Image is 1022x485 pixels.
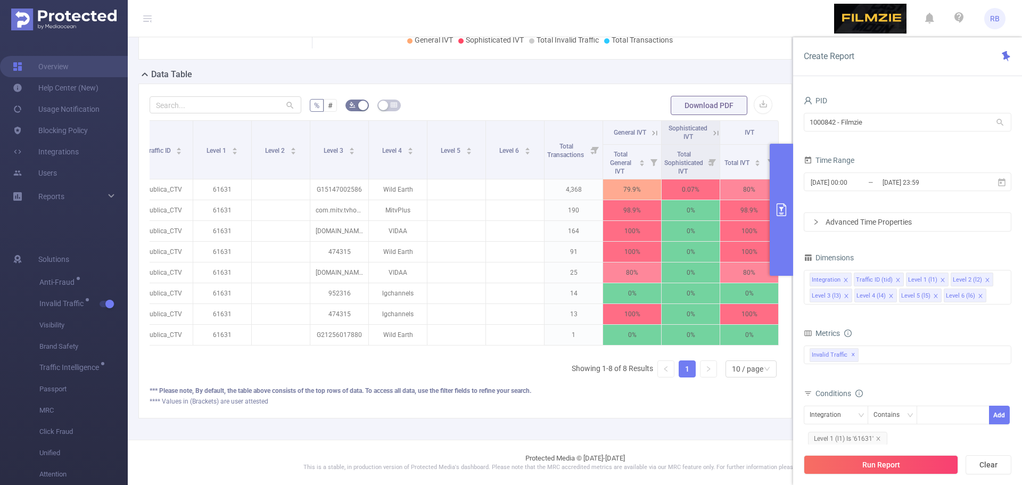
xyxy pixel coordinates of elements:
[804,329,840,338] span: Metrics
[745,129,754,136] span: IVT
[314,101,319,110] span: %
[369,200,427,220] p: MitvPlus
[951,273,993,286] li: Level 2 (l2)
[755,158,761,161] i: icon: caret-up
[232,150,237,153] i: icon: caret-down
[603,262,661,283] p: 80%
[441,147,462,154] span: Level 5
[804,213,1011,231] div: icon: rightAdvanced Time Properties
[572,360,653,377] li: Showing 1-8 of 8 Results
[135,304,193,324] p: Publica_CTV
[135,221,193,241] p: Publica_CTV
[662,200,720,220] p: 0%
[899,289,942,302] li: Level 5 (l5)
[545,179,603,200] p: 4,368
[13,162,57,184] a: Users
[39,278,78,286] span: Anti-Fraud
[324,147,345,154] span: Level 3
[720,242,778,262] p: 100%
[815,389,863,398] span: Conditions
[135,179,193,200] p: Publica_CTV
[415,36,453,44] span: General IVT
[895,277,901,284] i: icon: close
[764,366,770,373] i: icon: down
[39,442,128,464] span: Unified
[813,219,819,225] i: icon: right
[763,145,778,179] i: Filter menu
[349,146,355,149] i: icon: caret-up
[310,242,368,262] p: 474315
[193,242,251,262] p: 61631
[700,360,717,377] li: Next Page
[391,102,397,108] i: icon: table
[662,242,720,262] p: 0%
[720,304,778,324] p: 100%
[150,397,781,406] div: **** Values in (Brackets) are user attested
[193,179,251,200] p: 61631
[810,406,848,424] div: Integration
[679,360,696,377] li: 1
[13,98,100,120] a: Usage Notification
[978,293,983,300] i: icon: close
[804,455,958,474] button: Run Report
[662,325,720,345] p: 0%
[193,325,251,345] p: 61631
[662,262,720,283] p: 0%
[671,96,747,115] button: Download PDF
[873,406,907,424] div: Contains
[135,325,193,345] p: Publica_CTV
[193,283,251,303] p: 61631
[135,242,193,262] p: Publica_CTV
[176,150,182,153] i: icon: caret-down
[966,455,1011,474] button: Clear
[407,146,413,149] i: icon: caret-up
[310,200,368,220] p: com.mitv.tvhome.mitvplus
[812,273,840,287] div: Integration
[657,360,674,377] li: Previous Page
[39,464,128,485] span: Attention
[907,412,913,420] i: icon: down
[610,151,631,175] span: Total General IVT
[646,145,661,179] i: Filter menu
[290,150,296,153] i: icon: caret-down
[524,146,531,152] div: Sort
[39,421,128,442] span: Click Fraud
[290,146,296,149] i: icon: caret-up
[946,289,975,303] div: Level 6 (l6)
[603,200,661,220] p: 98.9%
[906,273,949,286] li: Level 1 (l1)
[810,175,896,190] input: Start date
[999,275,1005,282] i: icon: close-circle
[38,249,69,270] span: Solutions
[669,125,707,141] span: Sophisticated IVT
[545,304,603,324] p: 13
[328,101,333,110] span: #
[407,150,413,153] i: icon: caret-down
[193,304,251,324] p: 61631
[499,147,521,154] span: Level 6
[755,162,761,165] i: icon: caret-down
[940,277,945,284] i: icon: close
[545,262,603,283] p: 25
[135,283,193,303] p: Publica_CTV
[705,145,720,179] i: Filter menu
[193,221,251,241] p: 61631
[38,186,64,207] a: Reports
[663,366,669,372] i: icon: left
[11,9,117,30] img: Protected Media
[662,304,720,324] p: 0%
[310,304,368,324] p: 474315
[545,200,603,220] p: 190
[639,162,645,165] i: icon: caret-down
[547,143,586,159] span: Total Transactions
[369,304,427,324] p: lgchannels
[720,283,778,303] p: 0%
[193,200,251,220] p: 61631
[466,150,472,153] i: icon: caret-down
[588,121,603,179] i: Filter menu
[545,325,603,345] p: 1
[603,242,661,262] p: 100%
[135,200,193,220] p: Publica_CTV
[39,364,103,371] span: Traffic Intelligence
[310,325,368,345] p: G21256017880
